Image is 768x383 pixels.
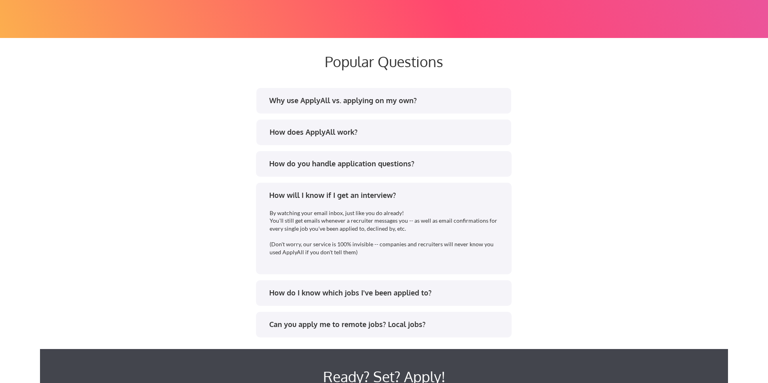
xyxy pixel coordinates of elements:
[269,190,504,200] div: How will I know if I get an interview?
[270,209,499,256] div: By watching your email inbox, just like you do already! You'll still get emails whenever a recrui...
[269,319,504,329] div: Can you apply me to remote jobs? Local jobs?
[269,159,504,169] div: How do you handle application questions?
[269,96,504,106] div: Why use ApplyAll vs. applying on my own?
[270,127,504,137] div: How does ApplyAll work?
[269,288,504,298] div: How do I know which jobs I've been applied to?
[192,53,576,70] div: Popular Questions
